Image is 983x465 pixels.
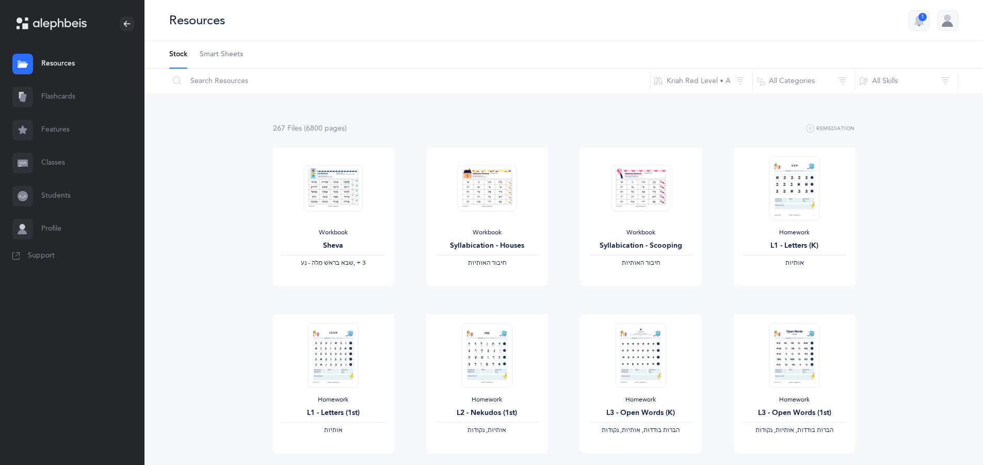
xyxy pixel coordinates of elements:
[169,69,650,93] input: Search Resources
[769,156,819,220] img: Homework_L1_Letters_R_EN_thumbnail_1731214661.png
[909,10,929,31] button: 1
[855,69,958,93] button: All Skills
[200,50,243,60] span: Smart Sheets
[435,396,539,404] div: Homework
[169,12,225,29] div: Resources
[589,240,693,251] div: Syllabication - Scooping
[324,426,343,434] span: ‫אותיות‬
[281,229,385,237] div: Workbook
[281,240,385,251] div: Sheva
[435,240,539,251] div: Syllabication - Houses
[615,323,666,388] img: Homework_L3_OpenWords_R_EN_thumbnail_1731229486.png
[28,251,55,261] span: Support
[273,124,302,133] span: 267 File
[589,229,693,237] div: Workbook
[650,69,753,93] button: Kriah Red Level • A
[304,124,347,133] span: (6800 page )
[589,408,693,419] div: L3 - Open Words (K)
[435,229,539,237] div: Workbook
[743,396,847,404] div: Homework
[468,426,506,434] span: ‫אותיות, נקודות‬
[281,408,385,419] div: L1 - Letters (1st)
[457,165,517,212] img: Syllabication-Workbook-Level-1-EN_Red_Houses_thumbnail_1741114032.png
[308,323,358,388] img: Homework_L1_Letters_O_Red_EN_thumbnail_1731215195.png
[435,408,539,419] div: L2 - Nekudos (1st)
[461,323,512,388] img: Homework_L2_Nekudos_R_EN_1_thumbnail_1731617499.png
[918,13,927,21] div: 1
[755,426,833,434] span: ‫הברות בודדות, אותיות, נקודות‬
[602,426,680,434] span: ‫הברות בודדות, אותיות, נקודות‬
[743,240,847,251] div: L1 - Letters (K)
[806,123,855,135] button: Remediation
[785,259,804,266] span: ‫אותיות‬
[468,259,506,266] span: ‫חיבור האותיות‬
[769,323,819,388] img: Homework_L3_OpenWords_O_Red_EN_thumbnail_1731217670.png
[281,396,385,404] div: Homework
[301,259,353,266] span: ‫שבא בראש מלה - נע‬
[752,69,856,93] button: All Categories
[303,165,363,212] img: Sheva-Workbook-Red_EN_thumbnail_1754012358.png
[281,259,385,267] div: ‪, + 3‬
[743,229,847,237] div: Homework
[589,396,693,404] div: Homework
[299,124,302,133] span: s
[622,259,660,266] span: ‫חיבור האותיות‬
[611,165,670,212] img: Syllabication-Workbook-Level-1-EN_Red_Scooping_thumbnail_1741114434.png
[342,124,345,133] span: s
[743,408,847,419] div: L3 - Open Words (1st)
